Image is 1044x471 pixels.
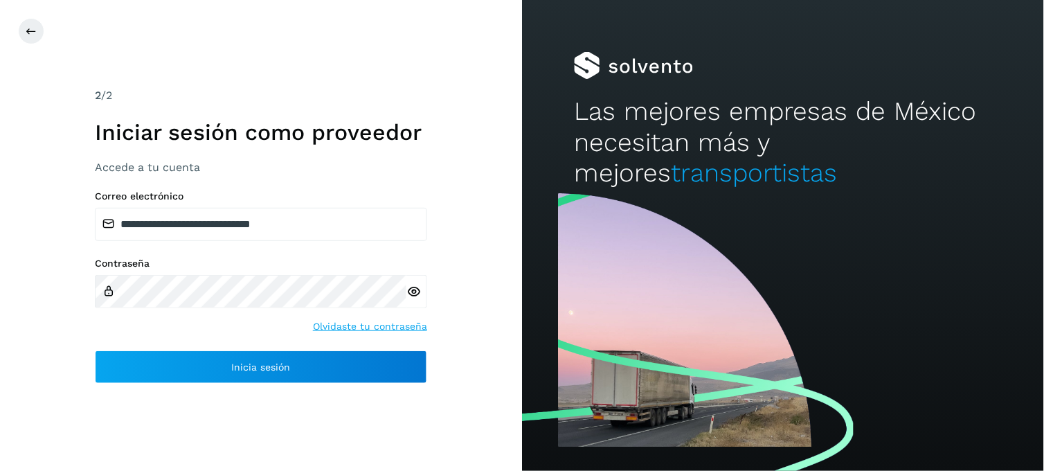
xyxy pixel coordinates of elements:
h2: Las mejores empresas de México necesitan más y mejores [574,96,991,188]
a: Olvidaste tu contraseña [313,319,427,334]
label: Contraseña [95,258,427,269]
span: 2 [95,89,101,102]
h3: Accede a tu cuenta [95,161,427,174]
div: /2 [95,87,427,104]
button: Inicia sesión [95,350,427,384]
label: Correo electrónico [95,190,427,202]
span: Inicia sesión [232,362,291,372]
h1: Iniciar sesión como proveedor [95,119,427,145]
span: transportistas [671,158,837,188]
